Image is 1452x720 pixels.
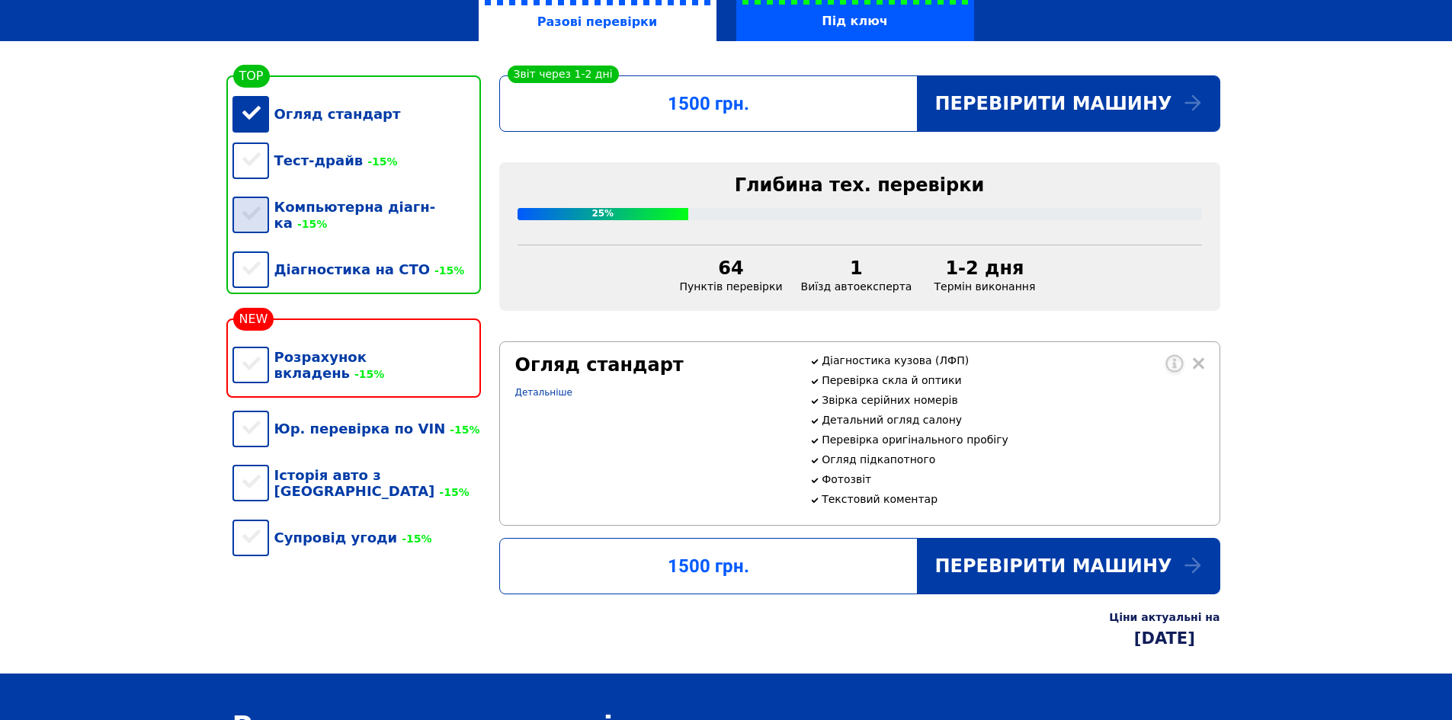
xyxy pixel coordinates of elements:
div: 25% [518,208,689,220]
div: Тест-драйв [232,137,481,184]
span: -15% [434,486,469,498]
a: Детальніше [515,387,572,398]
p: Перевірка оригінального пробігу [822,434,1204,446]
div: Огляд стандарт [515,354,792,376]
div: Ціни актуальні на [1109,611,1220,623]
div: 1500 грн. [500,93,917,114]
div: Огляд стандарт [232,91,481,137]
p: Огляд підкапотного [822,453,1204,466]
p: Перевірка скла й оптики [822,374,1204,386]
div: 1 [801,258,912,279]
p: Детальний огляд салону [822,414,1204,426]
span: -15% [397,533,431,545]
div: Пунктів перевірки [671,258,792,293]
div: [DATE] [1109,629,1220,648]
div: Перевірити машину [917,76,1220,131]
div: Розрахунок вкладень [232,334,481,396]
div: Супровід угоди [232,514,481,561]
p: Текстовий коментар [822,493,1204,505]
span: -15% [363,155,397,168]
div: Юр. перевірка по VIN [232,405,481,452]
span: -15% [350,368,384,380]
div: Виїзд автоексперта [792,258,922,293]
div: 1500 грн. [500,555,917,577]
p: Фотозвіт [822,473,1204,485]
span: -15% [445,424,479,436]
div: Діагностика на СТО [232,246,481,293]
span: -15% [430,264,464,277]
div: 1-2 дня [930,258,1039,279]
div: Термін виконання [921,258,1048,293]
p: Діагностика кузова (ЛФП) [822,354,1204,366]
div: Перевірити машину [917,539,1220,594]
div: Глибина тех. перевірки [518,174,1202,196]
div: Історія авто з [GEOGRAPHIC_DATA] [232,452,481,514]
span: -15% [293,218,327,230]
p: Звірка серійних номерів [822,394,1204,406]
div: 64 [680,258,783,279]
div: Компьютерна діагн-ка [232,184,481,246]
